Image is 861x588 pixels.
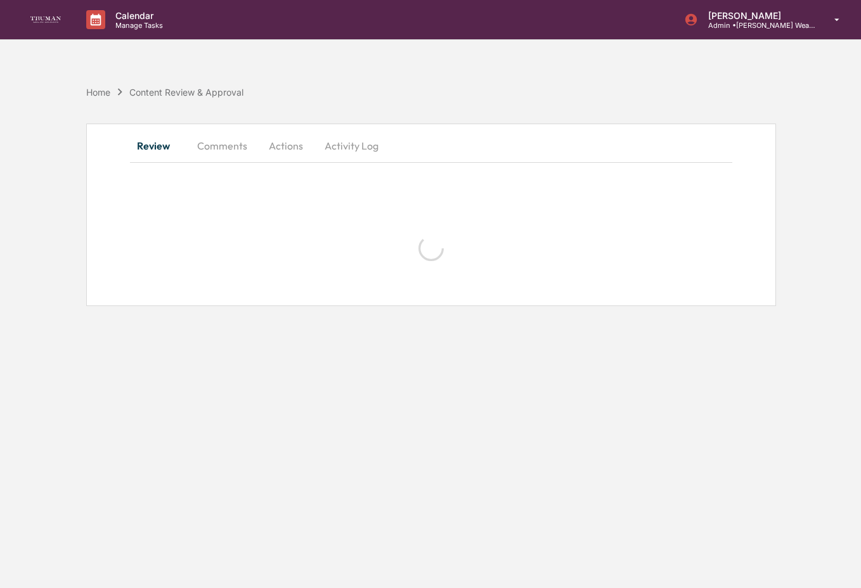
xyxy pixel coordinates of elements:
button: Comments [187,131,257,161]
img: logo [30,16,61,23]
p: [PERSON_NAME] [698,10,816,21]
button: Activity Log [314,131,389,161]
div: Content Review & Approval [129,87,243,98]
p: Manage Tasks [105,21,169,30]
div: secondary tabs example [130,131,733,161]
button: Actions [257,131,314,161]
p: Calendar [105,10,169,21]
button: Review [130,131,187,161]
div: Home [86,87,110,98]
p: Admin • [PERSON_NAME] Wealth [698,21,816,30]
